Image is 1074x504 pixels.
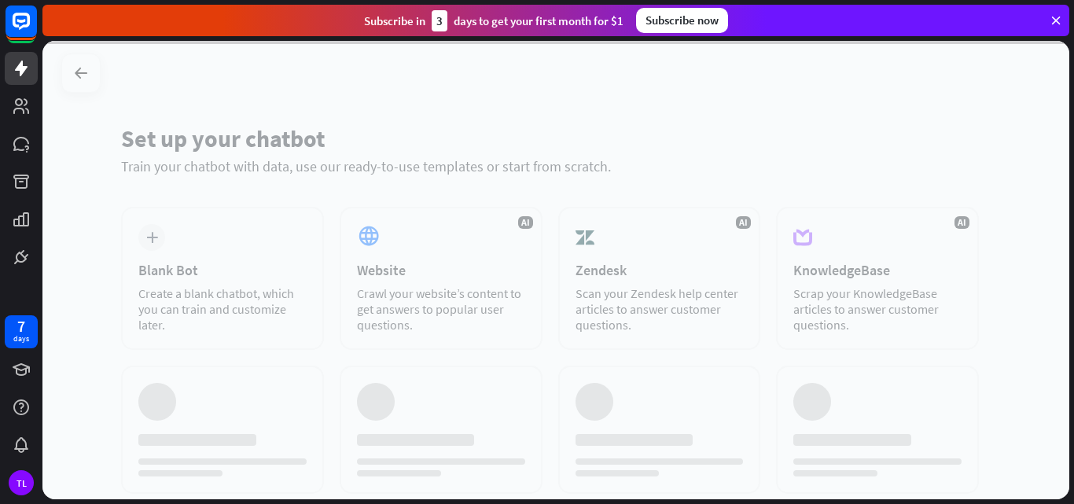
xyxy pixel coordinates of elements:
[9,470,34,495] div: TL
[13,333,29,344] div: days
[636,8,728,33] div: Subscribe now
[432,10,447,31] div: 3
[364,10,623,31] div: Subscribe in days to get your first month for $1
[17,319,25,333] div: 7
[5,315,38,348] a: 7 days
